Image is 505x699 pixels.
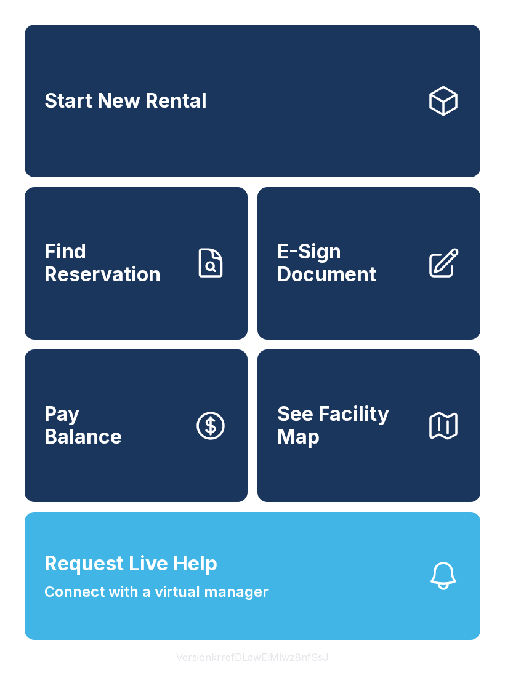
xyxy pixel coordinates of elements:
span: Connect with a virtual manager [44,581,269,603]
span: E-Sign Document [277,241,416,286]
span: Find Reservation [44,241,184,286]
button: Request Live HelpConnect with a virtual manager [25,512,480,640]
a: Find Reservation [25,187,248,340]
button: See Facility Map [257,349,480,502]
span: Pay Balance [44,403,122,448]
button: VersionkrrefDLawElMlwz8nfSsJ [166,640,339,674]
span: Start New Rental [44,90,207,113]
a: Start New Rental [25,25,480,177]
span: Request Live Help [44,549,217,578]
a: E-Sign Document [257,187,480,340]
button: PayBalance [25,349,248,502]
span: See Facility Map [277,403,416,448]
